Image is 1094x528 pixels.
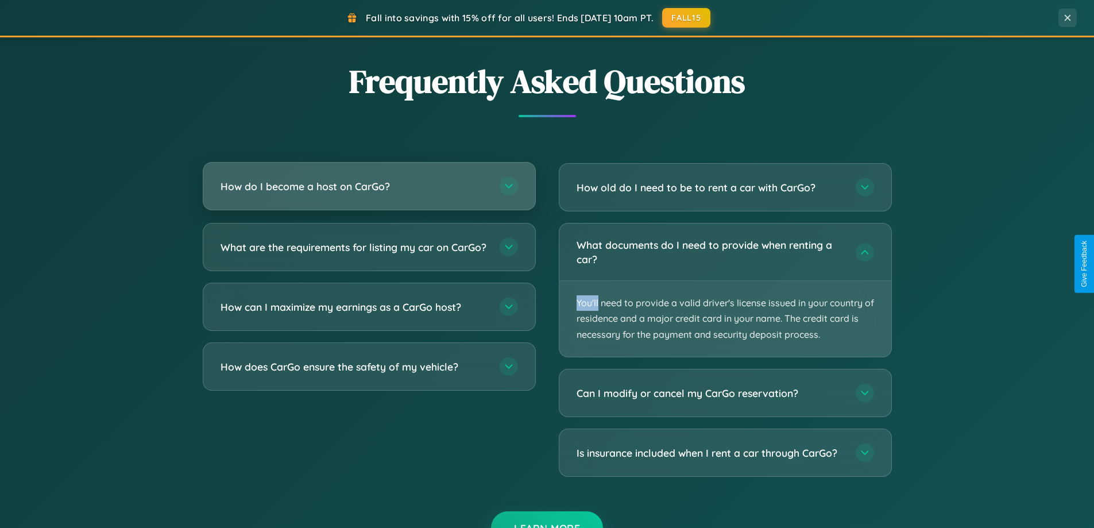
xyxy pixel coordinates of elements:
h3: How old do I need to be to rent a car with CarGo? [577,180,844,195]
div: Give Feedback [1080,241,1088,287]
h3: How do I become a host on CarGo? [221,179,488,194]
h3: Is insurance included when I rent a car through CarGo? [577,446,844,460]
button: FALL15 [662,8,710,28]
h3: What are the requirements for listing my car on CarGo? [221,240,488,255]
p: You'll need to provide a valid driver's license issued in your country of residence and a major c... [559,281,891,357]
h3: What documents do I need to provide when renting a car? [577,238,844,266]
h3: Can I modify or cancel my CarGo reservation? [577,386,844,400]
span: Fall into savings with 15% off for all users! Ends [DATE] 10am PT. [366,12,654,24]
h3: How does CarGo ensure the safety of my vehicle? [221,360,488,374]
h2: Frequently Asked Questions [203,59,892,103]
h3: How can I maximize my earnings as a CarGo host? [221,300,488,314]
